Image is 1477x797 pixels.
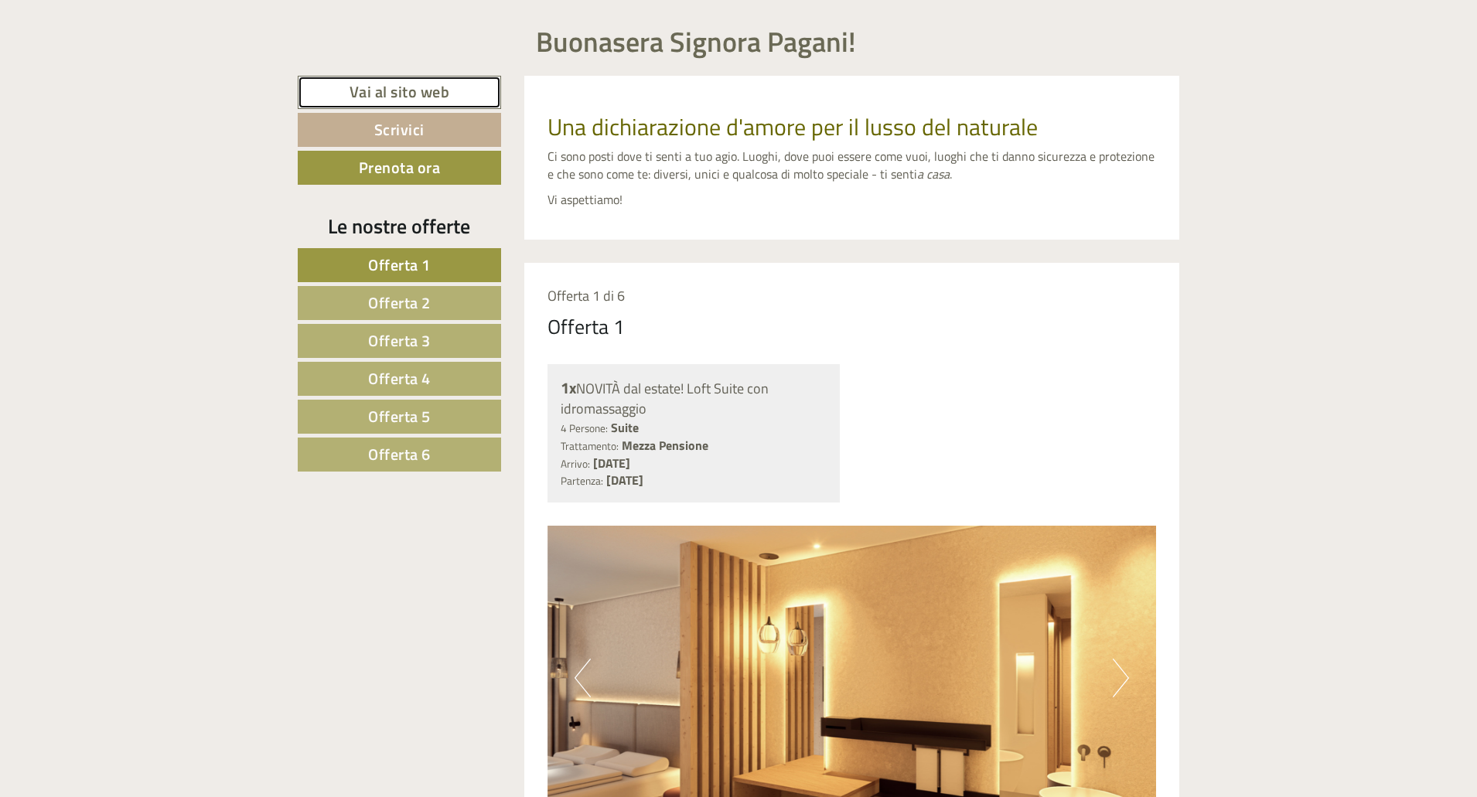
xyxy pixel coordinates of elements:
[23,45,223,57] div: [GEOGRAPHIC_DATA]
[917,165,923,183] em: a
[1113,659,1129,697] button: Next
[926,165,950,183] em: casa
[23,75,223,86] small: 23:32
[368,253,431,277] span: Offerta 1
[561,438,619,454] small: Trattamento:
[611,418,639,437] b: Suite
[593,454,630,472] b: [DATE]
[575,659,591,697] button: Previous
[547,191,1157,209] p: Vi aspettiamo!
[622,436,708,455] b: Mezza Pensione
[561,376,576,400] b: 1x
[606,471,643,489] b: [DATE]
[368,442,431,466] span: Offerta 6
[298,113,501,147] a: Scrivici
[536,26,856,57] h1: Buonasera Signora Pagani!
[528,400,610,434] button: Invia
[298,151,501,185] a: Prenota ora
[547,285,625,306] span: Offerta 1 di 6
[368,291,431,315] span: Offerta 2
[561,473,603,489] small: Partenza:
[547,312,625,341] div: Offerta 1
[298,76,501,109] a: Vai al sito web
[12,42,230,89] div: Buon giorno, come possiamo aiutarla?
[561,456,590,472] small: Arrivo:
[547,148,1157,183] p: Ci sono posti dove ti senti a tuo agio. Luoghi, dove puoi essere come vuoi, luoghi che ti danno s...
[368,366,431,390] span: Offerta 4
[547,109,1038,145] span: Una dichiarazione d'amore per il lusso del naturale
[368,329,431,353] span: Offerta 3
[368,404,431,428] span: Offerta 5
[298,212,501,240] div: Le nostre offerte
[561,377,827,419] div: NOVITÀ dal estate! Loft Suite con idromassaggio
[274,12,336,38] div: giovedì
[561,421,608,436] small: 4 Persone:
